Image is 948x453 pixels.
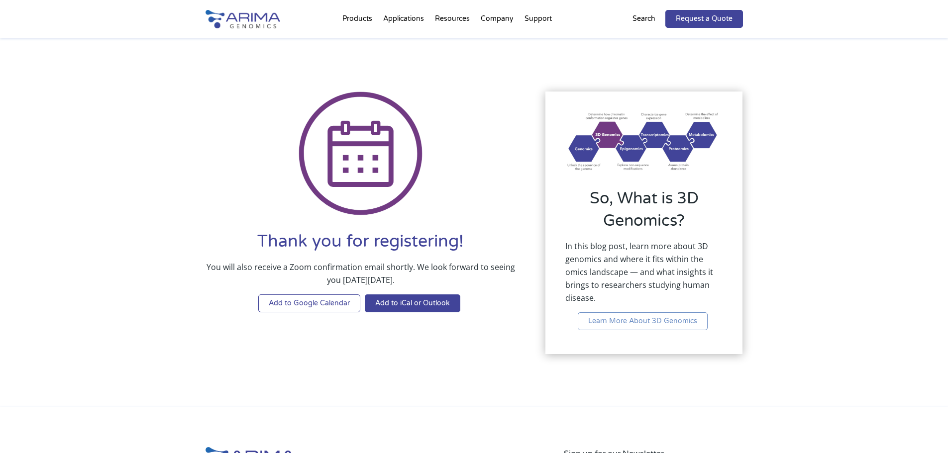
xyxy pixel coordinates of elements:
[299,91,423,216] img: Icon Calendar
[258,294,360,312] a: Add to Google Calendar
[565,240,723,312] p: In this blog post, learn more about 3D genomics and where it fits within the omics landscape — an...
[365,294,460,312] a: Add to iCal or Outlook
[632,12,655,25] p: Search
[578,312,708,330] a: Learn More About 3D Genomics
[206,230,516,261] h1: Thank you for registering!
[206,10,280,28] img: Arima-Genomics-logo
[565,187,723,240] h2: So, What is 3D Genomics?
[206,261,516,294] p: You will also receive a Zoom confirmation email shortly. We look forward to seeing you [DATE][DATE].
[665,10,743,28] a: Request a Quote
